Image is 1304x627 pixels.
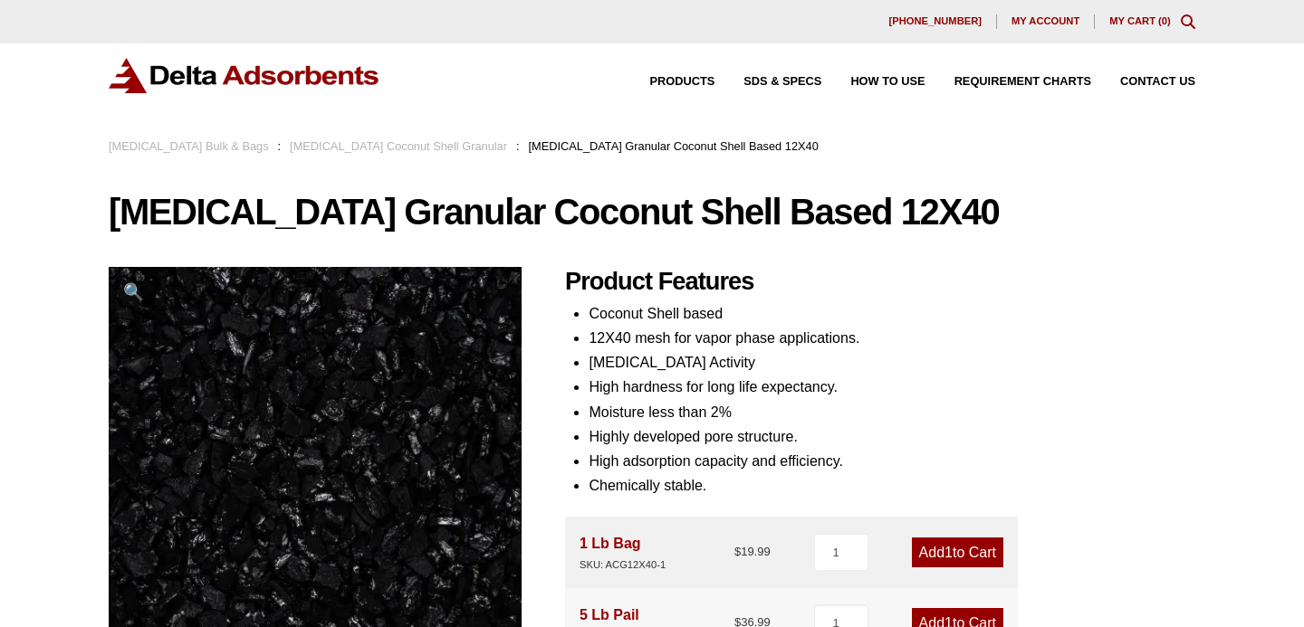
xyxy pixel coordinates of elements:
li: 12X40 mesh for vapor phase applications. [589,326,1195,350]
span: Products [650,76,715,88]
bdi: 19.99 [734,545,771,558]
li: Moisture less than 2% [589,400,1195,424]
li: Chemically stable. [589,473,1195,498]
a: SDS & SPECS [714,76,821,88]
li: High adsorption capacity and efficiency. [589,449,1195,473]
a: Activated Carbon Mesh Granular [109,464,522,480]
span: SDS & SPECS [743,76,821,88]
a: My account [997,14,1095,29]
span: : [516,139,520,153]
span: Contact Us [1120,76,1195,88]
span: [MEDICAL_DATA] Granular Coconut Shell Based 12X40 [528,139,818,153]
span: 0 [1162,15,1167,26]
span: 🔍 [123,282,144,301]
span: My account [1012,16,1079,26]
span: How to Use [850,76,925,88]
a: [PHONE_NUMBER] [874,14,997,29]
span: 1 [944,545,953,560]
li: Coconut Shell based [589,301,1195,326]
a: Contact Us [1091,76,1195,88]
a: Products [621,76,715,88]
h1: [MEDICAL_DATA] Granular Coconut Shell Based 12X40 [109,193,1195,231]
a: [MEDICAL_DATA] Bulk & Bags [109,139,269,153]
img: Delta Adsorbents [109,58,380,93]
span: [PHONE_NUMBER] [888,16,982,26]
div: SKU: ACG12X40-1 [580,556,666,574]
span: $ [734,545,741,558]
span: Requirement Charts [954,76,1091,88]
li: Highly developed pore structure. [589,424,1195,449]
a: Requirement Charts [925,76,1091,88]
span: : [278,139,282,153]
li: High hardness for long life expectancy. [589,375,1195,399]
a: View full-screen image gallery [109,267,158,317]
h2: Product Features [565,267,1195,297]
a: My Cart (0) [1109,15,1171,26]
div: Toggle Modal Content [1181,14,1195,29]
a: [MEDICAL_DATA] Coconut Shell Granular [290,139,507,153]
a: How to Use [821,76,925,88]
li: [MEDICAL_DATA] Activity [589,350,1195,375]
a: Add1to Cart [912,537,1003,567]
div: 1 Lb Bag [580,531,666,573]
